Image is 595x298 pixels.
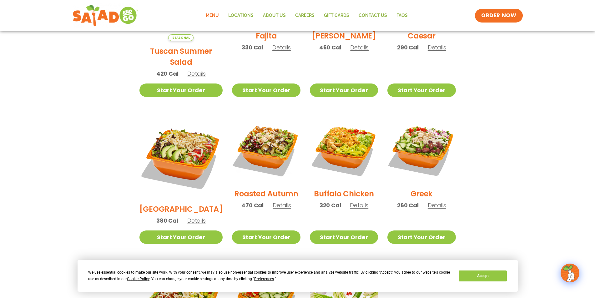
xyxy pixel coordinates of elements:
img: Product photo for BBQ Ranch Salad [139,115,223,199]
span: Details [273,201,291,209]
a: Start Your Order [310,230,378,244]
span: Preferences [254,277,274,281]
a: Contact Us [354,8,392,23]
div: We use essential cookies to make our site work. With your consent, we may also use non-essential ... [88,269,451,282]
a: Start Your Order [387,230,456,244]
h2: Roasted Autumn [234,188,298,199]
a: Start Your Order [139,83,223,97]
h2: Greek [411,188,432,199]
span: Cookie Policy [127,277,149,281]
a: About Us [258,8,290,23]
span: Seasonal [168,34,194,41]
a: Start Your Order [387,83,456,97]
a: FAQs [392,8,412,23]
a: Start Your Order [139,230,223,244]
span: Details [187,70,206,78]
nav: Menu [201,8,412,23]
img: new-SAG-logo-768×292 [73,3,139,28]
h2: Tuscan Summer Salad [139,46,223,68]
h2: Fajita [256,30,277,41]
h2: [PERSON_NAME] [312,30,376,41]
div: Cookie Consent Prompt [78,260,518,292]
a: Menu [201,8,224,23]
img: Product photo for Buffalo Chicken Salad [310,115,378,184]
span: Details [428,43,446,51]
span: Details [350,43,369,51]
a: Start Your Order [310,83,378,97]
span: 320 Cal [320,201,341,210]
span: 380 Cal [156,216,178,225]
span: 330 Cal [242,43,263,52]
a: Careers [290,8,319,23]
span: 460 Cal [319,43,341,52]
span: Details [428,201,446,209]
a: GIFT CARDS [319,8,354,23]
img: Product photo for Roasted Autumn Salad [232,115,300,184]
a: ORDER NOW [475,9,522,23]
img: wpChatIcon [561,264,579,282]
span: 470 Cal [241,201,264,210]
span: Details [350,201,368,209]
img: Product photo for Greek Salad [387,115,456,184]
a: Locations [224,8,258,23]
a: Start Your Order [232,83,300,97]
span: Details [272,43,291,51]
span: ORDER NOW [481,12,516,19]
span: 420 Cal [156,69,179,78]
button: Accept [459,270,507,281]
h2: [GEOGRAPHIC_DATA] [139,204,223,215]
a: Start Your Order [232,230,300,244]
span: 260 Cal [397,201,419,210]
h2: Caesar [408,30,436,41]
span: 290 Cal [397,43,419,52]
span: Details [187,217,206,225]
h2: Buffalo Chicken [314,188,374,199]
